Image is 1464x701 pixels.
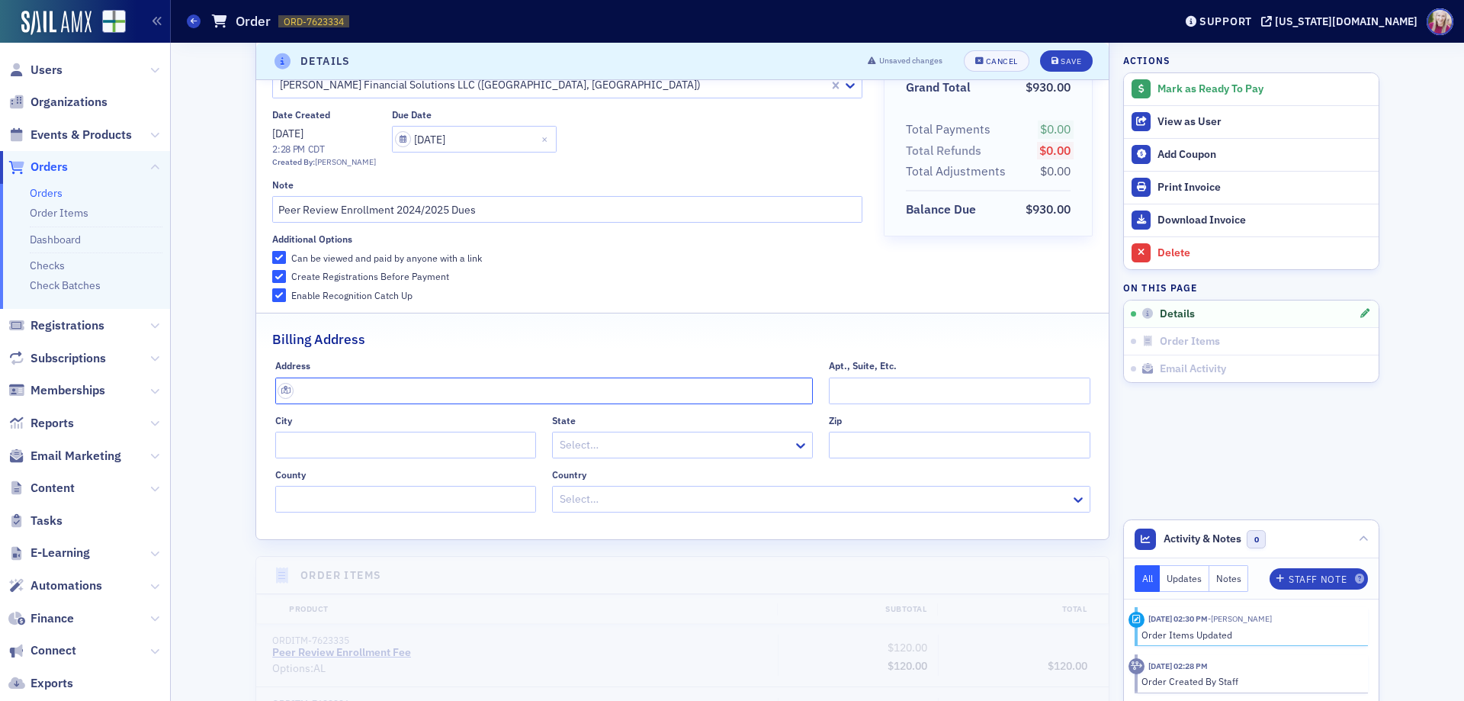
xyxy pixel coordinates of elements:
div: [PERSON_NAME] [315,156,376,169]
div: Subtotal [777,603,937,616]
span: ORD-7623334 [284,15,344,28]
span: Grand Total [906,79,976,97]
img: SailAMX [21,11,91,35]
button: All [1135,565,1161,592]
span: Unsaved changes [879,55,942,67]
a: Print Invoice [1124,171,1379,204]
h4: Actions [1123,53,1170,67]
div: Activity [1128,612,1145,628]
div: Support [1199,14,1252,28]
span: Total Payments [906,121,996,139]
a: Peer Review Enrollment Fee [272,646,411,660]
h4: On this page [1123,281,1379,294]
a: Exports [8,675,73,692]
span: Events & Products [30,127,132,143]
span: $120.00 [888,659,927,673]
span: [DATE] [272,127,303,140]
a: Email Marketing [8,448,121,465]
div: Date Created [272,109,330,121]
a: View Homepage [91,10,126,36]
time: 2:28 PM [272,143,305,155]
a: E-Learning [8,545,90,561]
span: $930.00 [1026,79,1071,95]
input: Can be viewed and paid by anyone with a link [272,251,286,265]
div: Address [275,360,310,371]
span: $0.00 [1040,121,1071,137]
span: Email Activity [1160,362,1226,376]
a: Connect [8,642,76,659]
span: $0.00 [1040,163,1071,178]
div: Delete [1157,246,1371,260]
div: Total [937,603,1097,616]
div: State [552,415,576,426]
a: Tasks [8,513,63,529]
div: Print Invoice [1157,181,1371,195]
button: Save [1040,50,1093,72]
span: 0 [1247,530,1266,549]
span: Users [30,62,63,79]
div: Save [1061,57,1081,66]
span: Memberships [30,382,105,399]
div: Zip [829,415,842,426]
a: Orders [8,159,68,175]
span: $120.00 [1048,659,1087,673]
div: Enable Recognition Catch Up [291,289,413,302]
button: Delete [1124,236,1379,269]
div: Cancel [986,57,1018,66]
span: Organizations [30,94,108,111]
a: Orders [30,186,63,200]
div: Balance Due [906,201,976,219]
button: Add Coupon [1124,138,1379,171]
button: View as User [1124,105,1379,138]
span: Connect [30,642,76,659]
div: Activity [1128,658,1145,674]
h2: Billing Address [272,330,365,349]
span: Email Marketing [30,448,121,465]
span: Automations [30,577,102,594]
a: Check Batches [30,278,101,292]
img: SailAMX [102,10,126,34]
h4: Order Items [300,568,381,584]
input: Create Registrations Before Payment [272,270,286,284]
a: Dashboard [30,233,81,246]
div: Download Invoice [1157,214,1371,227]
button: Cancel [964,50,1029,72]
div: County [275,469,306,481]
div: [US_STATE][DOMAIN_NAME] [1275,14,1417,28]
span: Details [1160,307,1195,321]
div: View as User [1157,115,1371,129]
a: Download Invoice [1124,204,1379,236]
div: Options: AL [272,662,767,676]
h1: Order [236,12,271,31]
span: $930.00 [1026,201,1071,217]
div: Add Coupon [1157,148,1371,162]
input: MM/DD/YYYY [392,126,557,153]
div: Additional Options [272,233,352,245]
span: Content [30,480,75,497]
a: Memberships [8,382,105,399]
div: Grand Total [906,79,971,97]
span: Orders [30,159,68,175]
span: Total Refunds [906,142,987,160]
span: Exports [30,675,73,692]
a: Checks [30,259,65,272]
a: Content [8,480,75,497]
div: Staff Note [1289,575,1347,584]
button: Close [536,126,557,153]
div: Create Registrations Before Payment [291,270,449,283]
h4: Details [300,53,351,69]
div: Total Adjustments [906,162,1006,181]
a: Automations [8,577,102,594]
div: Note [272,179,294,191]
div: City [275,415,292,426]
div: Order Created By Staff [1141,674,1357,688]
div: Product [278,603,777,616]
span: Created By: [272,156,315,167]
span: Finance [30,610,74,627]
span: Reports [30,415,74,432]
a: Events & Products [8,127,132,143]
time: 9/15/2025 02:30 PM [1148,613,1208,624]
span: Balance Due [906,201,981,219]
span: Profile [1427,8,1453,35]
